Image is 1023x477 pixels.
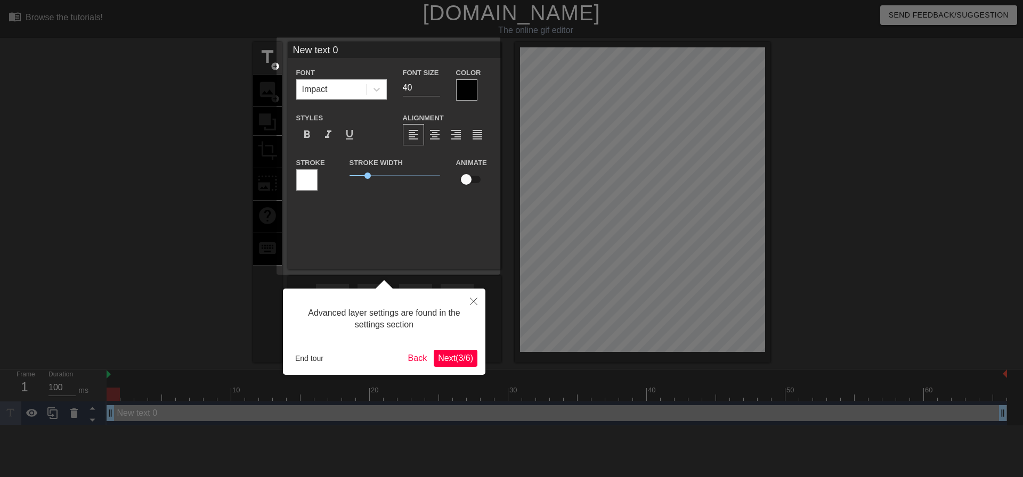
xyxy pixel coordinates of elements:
[291,350,328,366] button: End tour
[434,350,477,367] button: Next
[438,353,473,363] span: Next ( 3 / 6 )
[404,350,432,367] button: Back
[291,297,477,342] div: Advanced layer settings are found in the settings section
[462,289,485,313] button: Close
